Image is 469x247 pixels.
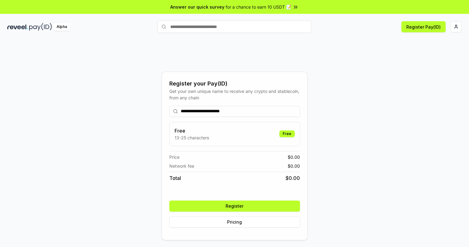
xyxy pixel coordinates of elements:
[53,23,70,31] div: Alpha
[7,23,28,31] img: reveel_dark
[170,4,224,10] span: Answer our quick survey
[169,174,181,182] span: Total
[175,134,209,141] p: 13-25 characters
[169,163,194,169] span: Network fee
[288,163,300,169] span: $ 0.00
[401,21,446,32] button: Register Pay(ID)
[29,23,52,31] img: pay_id
[169,79,300,88] div: Register your Pay(ID)
[169,88,300,101] div: Get your own unique name to receive any crypto and stablecoin, from any chain
[288,154,300,160] span: $ 0.00
[169,217,300,228] button: Pricing
[279,130,295,137] div: Free
[169,154,179,160] span: Price
[226,4,291,10] span: for a chance to earn 10 USDT 📝
[286,174,300,182] span: $ 0.00
[169,201,300,212] button: Register
[175,127,209,134] h3: Free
